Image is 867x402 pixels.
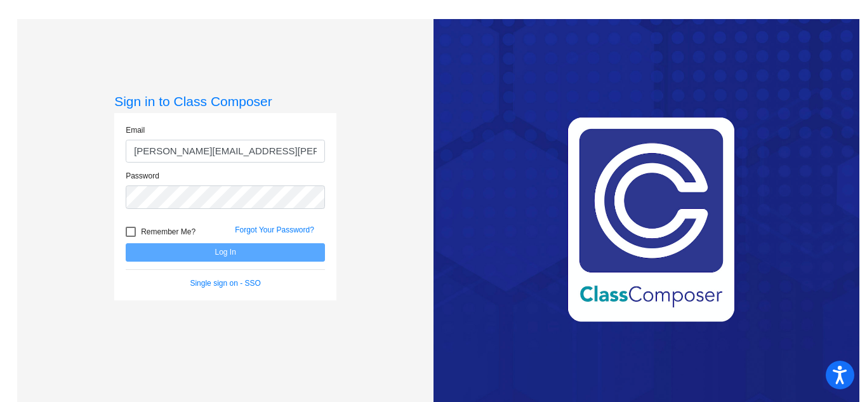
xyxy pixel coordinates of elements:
[126,124,145,136] label: Email
[126,243,325,262] button: Log In
[235,225,314,234] a: Forgot Your Password?
[141,224,195,239] span: Remember Me?
[126,170,159,182] label: Password
[114,93,336,109] h3: Sign in to Class Composer
[190,279,260,288] a: Single sign on - SSO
